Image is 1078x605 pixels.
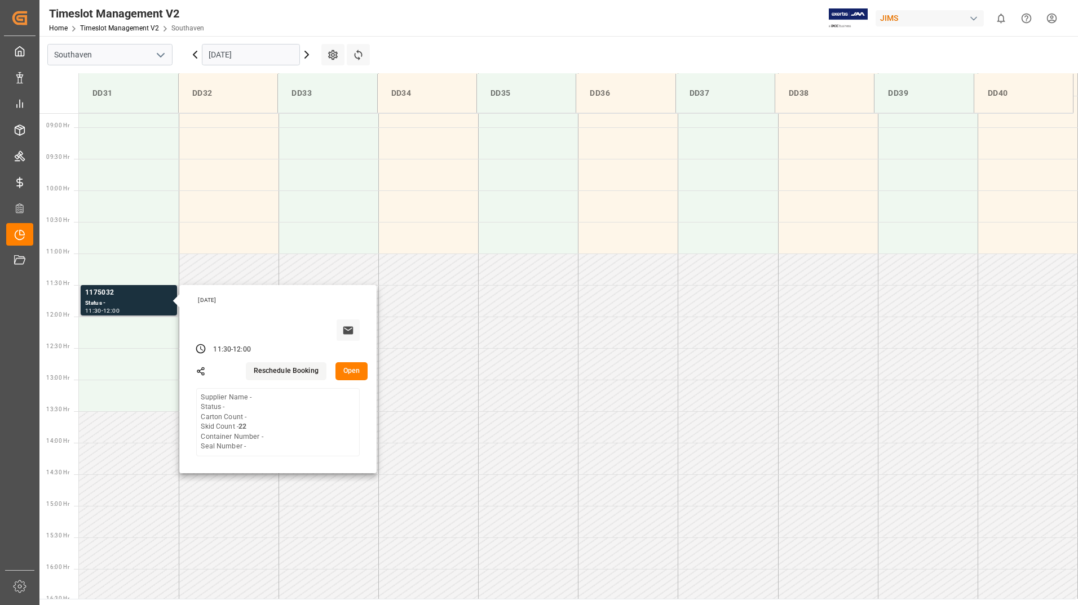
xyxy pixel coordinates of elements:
[188,83,268,104] div: DD32
[49,5,204,22] div: Timeslot Management V2
[152,46,169,64] button: open menu
[46,438,69,444] span: 14:00 Hr
[876,7,988,29] button: JIMS
[876,10,984,26] div: JIMS
[85,287,173,299] div: 1175032
[201,393,263,452] div: Supplier Name - Status - Carton Count - Skid Count - Container Number - Seal Number -
[46,312,69,318] span: 12:00 Hr
[883,83,964,104] div: DD39
[585,83,666,104] div: DD36
[335,362,368,380] button: Open
[194,296,364,304] div: [DATE]
[46,532,69,539] span: 15:30 Hr
[202,44,300,65] input: DD.MM.YYYY
[46,375,69,381] span: 13:00 Hr
[213,345,231,355] div: 11:30
[46,248,69,255] span: 11:00 Hr
[101,308,103,313] div: -
[1014,6,1039,31] button: Help Center
[46,154,69,160] span: 09:30 Hr
[246,362,326,380] button: Reschedule Booking
[46,343,69,349] span: 12:30 Hr
[287,83,368,104] div: DD33
[88,83,169,104] div: DD31
[486,83,567,104] div: DD35
[685,83,766,104] div: DD37
[46,501,69,507] span: 15:00 Hr
[988,6,1014,31] button: show 0 new notifications
[238,422,246,430] b: 22
[233,345,251,355] div: 12:00
[784,83,865,104] div: DD38
[387,83,467,104] div: DD34
[47,44,173,65] input: Type to search/select
[103,308,120,313] div: 12:00
[46,406,69,412] span: 13:30 Hr
[46,469,69,475] span: 14:30 Hr
[46,185,69,192] span: 10:00 Hr
[85,299,173,308] div: Status -
[46,595,69,602] span: 16:30 Hr
[46,280,69,286] span: 11:30 Hr
[80,24,159,32] a: Timeslot Management V2
[85,308,101,313] div: 11:30
[49,24,68,32] a: Home
[46,122,69,128] span: 09:00 Hr
[983,83,1064,104] div: DD40
[46,217,69,223] span: 10:30 Hr
[46,564,69,570] span: 16:00 Hr
[231,345,233,355] div: -
[829,8,868,28] img: Exertis%20JAM%20-%20Email%20Logo.jpg_1722504956.jpg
